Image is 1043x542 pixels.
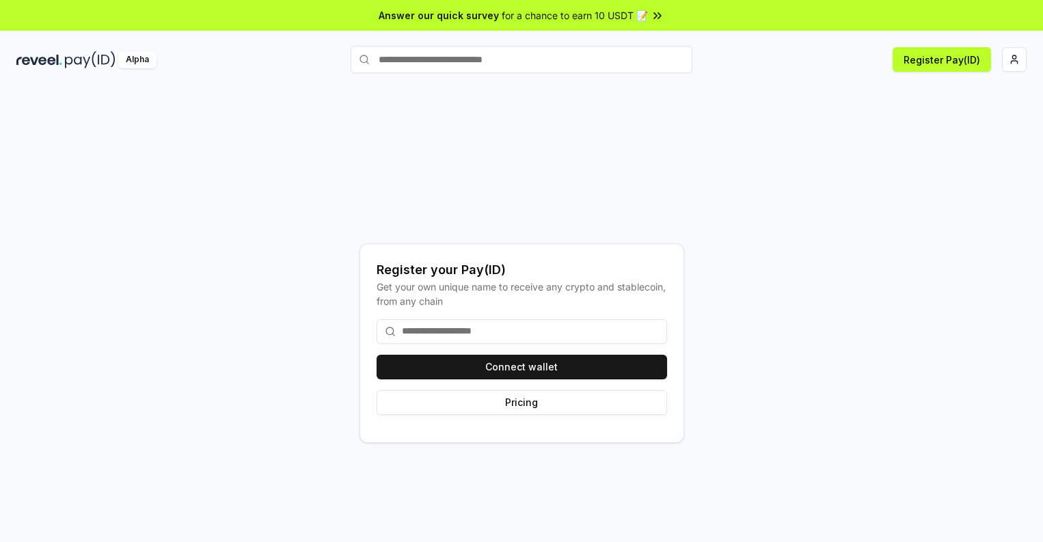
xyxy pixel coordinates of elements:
span: for a chance to earn 10 USDT 📝 [502,8,648,23]
button: Pricing [377,390,667,415]
div: Get your own unique name to receive any crypto and stablecoin, from any chain [377,280,667,308]
button: Register Pay(ID) [893,47,991,72]
div: Register your Pay(ID) [377,260,667,280]
button: Connect wallet [377,355,667,379]
img: reveel_dark [16,51,62,68]
span: Answer our quick survey [379,8,499,23]
div: Alpha [118,51,157,68]
img: pay_id [65,51,116,68]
